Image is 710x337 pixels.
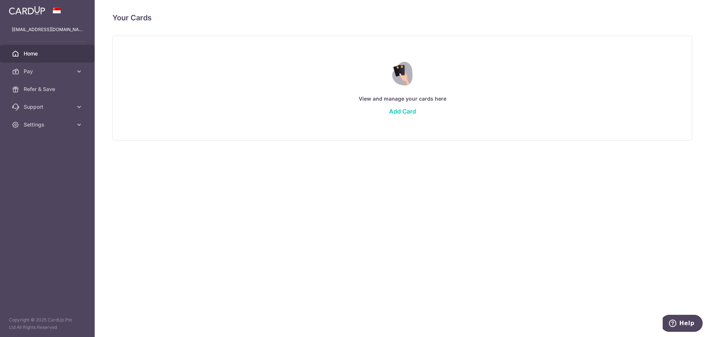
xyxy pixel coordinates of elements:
[17,5,32,12] span: Help
[9,6,45,15] img: CardUp
[24,85,72,93] span: Refer & Save
[24,103,72,111] span: Support
[24,50,72,57] span: Home
[386,62,418,85] img: Credit Card
[663,315,703,333] iframe: Opens a widget where you can find more information
[24,121,72,128] span: Settings
[128,94,677,103] p: View and manage your cards here
[24,68,72,75] span: Pay
[112,12,152,24] h4: Your Cards
[12,26,83,33] p: [EMAIL_ADDRESS][DOMAIN_NAME]
[389,108,416,115] a: Add Card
